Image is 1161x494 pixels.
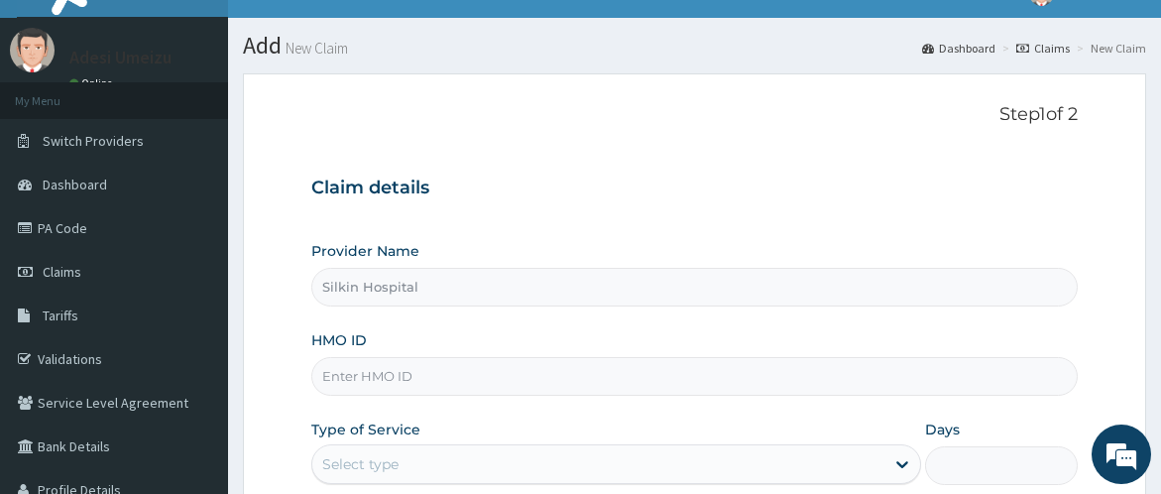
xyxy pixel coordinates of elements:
[243,33,1146,59] h1: Add
[43,176,107,193] span: Dashboard
[69,76,117,90] a: Online
[1072,40,1146,57] li: New Claim
[925,420,960,439] label: Days
[103,111,333,137] div: Chat with us now
[311,241,419,261] label: Provider Name
[43,263,81,281] span: Claims
[311,420,420,439] label: Type of Service
[311,178,1078,199] h3: Claim details
[311,104,1078,126] p: Step 1 of 2
[43,132,144,150] span: Switch Providers
[922,40,995,57] a: Dashboard
[311,330,367,350] label: HMO ID
[325,10,373,58] div: Minimize live chat window
[10,28,55,72] img: User Image
[1016,40,1070,57] a: Claims
[37,99,80,149] img: d_794563401_company_1708531726252_794563401
[322,454,399,474] div: Select type
[69,49,172,66] p: Adesi Umeizu
[311,357,1078,396] input: Enter HMO ID
[115,131,274,331] span: We're online!
[282,41,348,56] small: New Claim
[43,307,78,324] span: Tariffs
[10,304,378,373] textarea: Type your message and hit 'Enter'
